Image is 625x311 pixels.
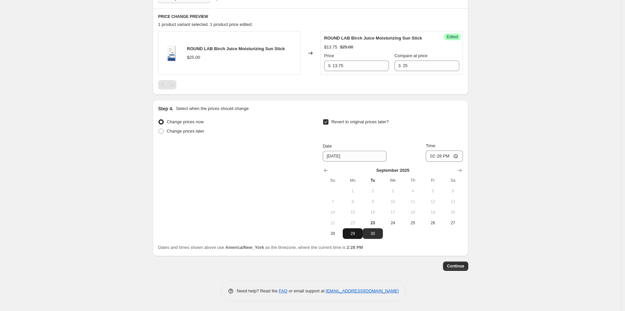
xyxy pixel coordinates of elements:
button: Saturday September 6 2025 [443,186,463,196]
button: Thursday September 4 2025 [403,186,423,196]
span: 30 [365,231,380,236]
span: Sa [446,178,460,183]
span: Date [323,144,332,149]
button: Tuesday September 30 2025 [363,228,383,239]
button: Wednesday September 10 2025 [383,196,403,207]
span: 20 [446,210,460,215]
span: $ [328,63,330,68]
a: [EMAIL_ADDRESS][DOMAIN_NAME] [326,288,399,293]
span: 13 [446,199,460,204]
span: 22 [345,220,360,226]
th: Tuesday [363,175,383,186]
span: Th [405,178,420,183]
span: 3 [386,188,400,194]
button: Thursday September 18 2025 [403,207,423,218]
span: 25 [405,220,420,226]
span: 17 [386,210,400,215]
span: 27 [446,220,460,226]
button: Show next month, October 2025 [455,166,464,175]
button: Wednesday September 17 2025 [383,207,403,218]
span: 7 [325,199,340,204]
span: Change prices later [167,129,204,134]
button: Saturday September 20 2025 [443,207,463,218]
span: $ [399,63,401,68]
button: Thursday September 25 2025 [403,218,423,228]
span: Tu [365,178,380,183]
span: Price [324,53,334,58]
button: Monday September 29 2025 [343,228,363,239]
span: Time [426,143,435,148]
span: 4 [405,188,420,194]
button: Sunday September 14 2025 [323,207,343,218]
h6: PRICE CHANGE PREVIEW [158,14,463,19]
button: Monday September 8 2025 [343,196,363,207]
img: HARTBEAUTY_12_01488401-0b9e-419e-bf6b-87e5a6c6a59d_80x.png [162,43,182,63]
th: Monday [343,175,363,186]
span: ROUND LAB Birch Juice Moisturizing Sun Stick [324,36,422,41]
span: 18 [405,210,420,215]
button: Wednesday September 3 2025 [383,186,403,196]
span: 28 [325,231,340,236]
span: Need help? Read the [237,288,279,293]
div: $25.00 [187,54,200,61]
span: 1 [345,188,360,194]
span: 29 [345,231,360,236]
nav: Pagination [158,80,176,89]
span: We [386,178,400,183]
button: Tuesday September 2 2025 [363,186,383,196]
input: 9/23/2025 [323,151,387,161]
button: Saturday September 27 2025 [443,218,463,228]
b: America/New_York [225,245,264,250]
span: 8 [345,199,360,204]
span: Revert to original prices later? [331,119,389,124]
button: Friday September 19 2025 [423,207,443,218]
span: Fr [425,178,440,183]
span: 14 [325,210,340,215]
th: Wednesday [383,175,403,186]
span: Su [325,178,340,183]
span: 24 [386,220,400,226]
button: Continue [443,261,468,271]
span: or email support at [288,288,326,293]
span: 23 [365,220,380,226]
button: Thursday September 11 2025 [403,196,423,207]
span: Mo [345,178,360,183]
button: Sunday September 21 2025 [323,218,343,228]
span: 19 [425,210,440,215]
input: 12:00 [426,151,463,162]
button: Friday September 5 2025 [423,186,443,196]
button: Sunday September 28 2025 [323,228,343,239]
button: Friday September 26 2025 [423,218,443,228]
button: Saturday September 13 2025 [443,196,463,207]
strike: $25.00 [340,44,353,51]
p: Select when the prices should change [176,105,249,112]
span: 2 [365,188,380,194]
span: Compare at price [395,53,428,58]
th: Sunday [323,175,343,186]
span: 5 [425,188,440,194]
span: 21 [325,220,340,226]
span: 11 [405,199,420,204]
h2: Step 4. [158,105,173,112]
span: ROUND LAB Birch Juice Moisturizing Sun Stick [187,46,285,51]
th: Saturday [443,175,463,186]
button: Today Tuesday September 23 2025 [363,218,383,228]
span: 12 [425,199,440,204]
span: 15 [345,210,360,215]
span: Edited [447,34,458,40]
span: 1 product variant selected. 1 product price edited: [158,22,253,27]
button: Tuesday September 16 2025 [363,207,383,218]
span: Continue [447,263,464,269]
button: Show previous month, August 2025 [321,166,331,175]
span: 6 [446,188,460,194]
button: Monday September 1 2025 [343,186,363,196]
div: $13.75 [324,44,337,51]
button: Monday September 15 2025 [343,207,363,218]
button: Wednesday September 24 2025 [383,218,403,228]
span: Change prices now [167,119,204,124]
th: Thursday [403,175,423,186]
span: 9 [365,199,380,204]
b: 2:28 PM [347,245,363,250]
button: Monday September 22 2025 [343,218,363,228]
th: Friday [423,175,443,186]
